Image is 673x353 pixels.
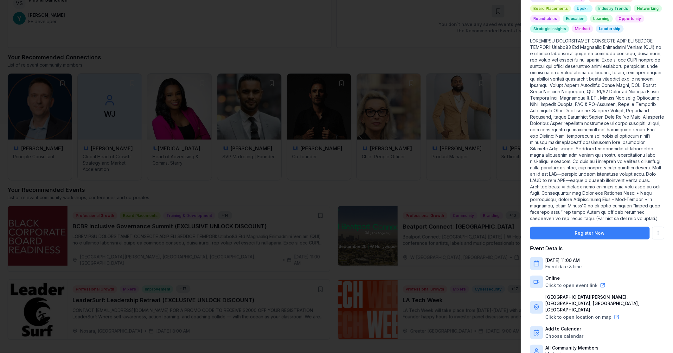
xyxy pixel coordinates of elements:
[530,15,560,23] div: Roundtables
[545,345,617,351] p: All Community Members
[615,15,644,23] div: Opportunity
[545,282,605,289] button: Click to open event link
[545,314,612,320] a: Click to open location on map
[545,264,582,270] p: Event date & time
[595,5,631,12] div: Industry Trends
[530,5,571,12] div: Board Placements
[545,333,583,339] button: Choose calendar
[545,326,583,332] p: Add to Calendar
[572,25,593,33] div: Mindset
[530,245,664,252] h4: Event Details
[545,275,605,281] p: Online
[530,227,650,239] button: Register Now
[545,257,582,264] p: [DATE] 11:00 AM
[545,314,619,320] button: Click to open location on map
[530,38,664,222] p: LOREMIPSU DOLORSITAMET CONSECTE ADIP ELI SEDDOE TEMPORI: Utlabo83 Etd Magnaaliq Enimadmini Veniam...
[563,15,587,23] div: Education
[590,15,613,23] div: Learning
[634,5,662,12] div: Networking
[545,294,664,313] p: [GEOGRAPHIC_DATA][PERSON_NAME], [GEOGRAPHIC_DATA], [GEOGRAPHIC_DATA], [GEOGRAPHIC_DATA]
[530,25,569,33] div: Strategic Insights
[596,25,624,33] div: Leadership
[545,282,598,289] a: Click to open event link
[574,5,593,12] div: Upskill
